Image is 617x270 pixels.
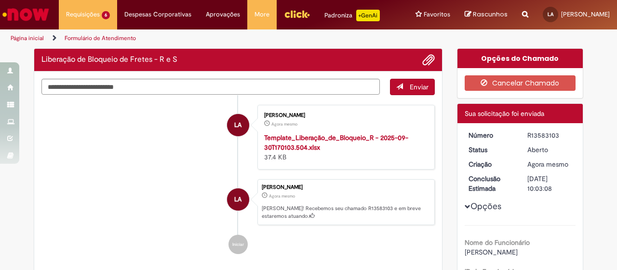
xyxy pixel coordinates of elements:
[465,248,518,256] span: [PERSON_NAME]
[457,49,583,68] div: Opções do Chamado
[461,130,521,140] dt: Número
[124,10,191,19] span: Despesas Corporativas
[527,130,572,140] div: R13583103
[269,193,295,199] span: Agora mesmo
[465,238,530,247] b: Nome do Funcionário
[461,174,521,193] dt: Conclusão Estimada
[264,133,425,162] div: 37.4 KB
[269,193,295,199] time: 30/09/2025 17:03:01
[264,133,408,152] a: Template_Liberação_de_Bloqueio_R - 2025-09-30T170103.504.xlsx
[527,174,572,193] div: [DATE] 10:03:08
[527,160,568,169] span: Agora mesmo
[227,188,249,211] div: Luiz Augusto Pereira De Abreu
[424,10,450,19] span: Favoritos
[264,113,425,118] div: [PERSON_NAME]
[255,10,269,19] span: More
[271,121,297,127] span: Agora mesmo
[465,109,544,118] span: Sua solicitação foi enviada
[548,11,553,17] span: LA
[465,75,576,91] button: Cancelar Chamado
[527,159,572,169] div: 30/09/2025 17:03:01
[1,5,51,24] img: ServiceNow
[41,95,435,264] ul: Histórico de tíquete
[227,114,249,136] div: Luiz Augusto Pereira De Abreu
[234,114,241,137] span: LA
[65,34,136,42] a: Formulário de Atendimento
[473,10,508,19] span: Rascunhos
[527,145,572,155] div: Aberto
[41,179,435,226] li: Luiz Augusto Pereira De Abreu
[465,10,508,19] a: Rascunhos
[461,159,521,169] dt: Criação
[7,29,404,47] ul: Trilhas de página
[461,145,521,155] dt: Status
[41,56,177,64] h2: Liberação de Bloqueio de Fretes - R e S Histórico de tíquete
[262,185,429,190] div: [PERSON_NAME]
[561,10,610,18] span: [PERSON_NAME]
[41,79,380,95] textarea: Digite sua mensagem aqui...
[527,160,568,169] time: 30/09/2025 17:03:01
[422,54,435,66] button: Adicionar anexos
[284,7,310,21] img: click_logo_yellow_360x200.png
[410,83,429,91] span: Enviar
[11,34,44,42] a: Página inicial
[356,10,380,21] p: +GenAi
[66,10,100,19] span: Requisições
[262,205,429,220] p: [PERSON_NAME]! Recebemos seu chamado R13583103 e em breve estaremos atuando.
[271,121,297,127] time: 30/09/2025 17:02:59
[324,10,380,21] div: Padroniza
[102,11,110,19] span: 6
[234,188,241,211] span: LA
[390,79,435,95] button: Enviar
[206,10,240,19] span: Aprovações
